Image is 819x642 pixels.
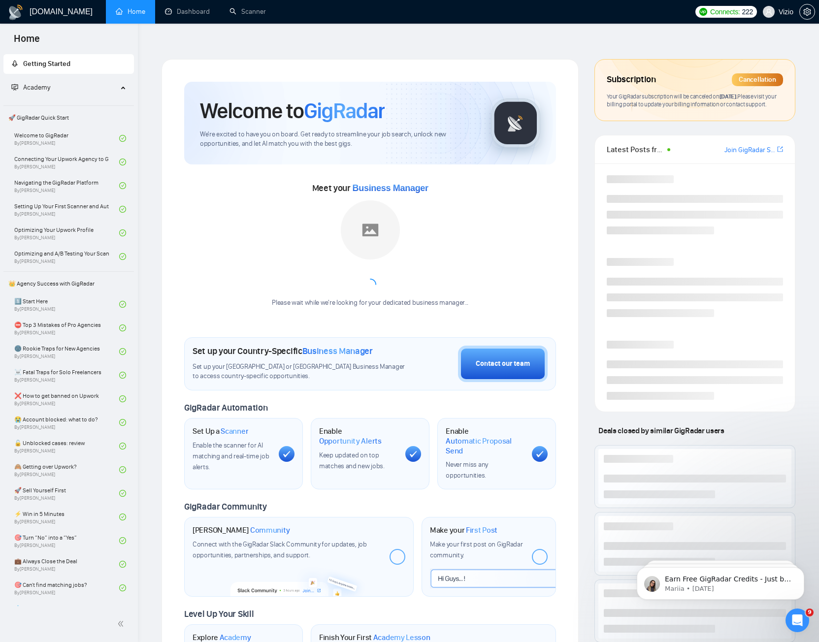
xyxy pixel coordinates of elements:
h1: Set Up a [193,426,248,436]
a: 🎯 Can't find matching jobs?By[PERSON_NAME] [14,577,119,599]
span: check-circle [119,514,126,520]
span: [DATE] . [720,93,738,100]
a: 💼 Always Close the DealBy[PERSON_NAME] [14,553,119,575]
iframe: Intercom live chat [786,609,809,632]
span: check-circle [119,324,126,331]
h1: [PERSON_NAME] [193,525,290,535]
span: 222 [742,6,753,17]
span: Make your first post on GigRadar community. [430,540,523,559]
span: check-circle [119,584,126,591]
li: Getting Started [3,54,134,74]
a: searchScanner [229,7,266,16]
a: ☠️ Fatal Traps for Solo FreelancersBy[PERSON_NAME] [14,364,119,386]
span: Deals closed by similar GigRadar users [594,422,728,439]
span: Set up your [GEOGRAPHIC_DATA] or [GEOGRAPHIC_DATA] Business Manager to access country-specific op... [193,362,406,381]
a: Join GigRadar Slack Community [724,145,775,156]
span: Opportunity Alerts [319,436,382,446]
span: GigRadar [304,97,385,124]
span: check-circle [119,135,126,142]
span: loading [362,277,378,293]
h1: Welcome to [200,97,385,124]
a: Connecting Your Upwork Agency to GigRadarBy[PERSON_NAME] [14,151,119,173]
span: 👑 Agency Success with GigRadar [4,274,133,293]
span: check-circle [119,419,126,426]
img: gigradar-logo.png [491,98,540,148]
span: Business Manager [302,346,373,356]
span: check-circle [119,490,126,497]
span: Automatic Proposal Send [446,436,524,455]
span: Level Up Your Skill [184,609,254,619]
div: Please wait while we're looking for your dedicated business manager... [266,298,474,308]
span: Your GigRadar subscription will be canceled Please visit your billing portal to update your billi... [607,93,776,108]
span: Never miss any opportunities. [446,460,488,480]
span: check-circle [119,443,126,449]
span: Latest Posts from the GigRadar Community [607,143,664,156]
img: logo [8,4,24,20]
span: check-circle [119,537,126,544]
a: 🔓 Unblocked cases: reviewBy[PERSON_NAME] [14,435,119,457]
span: rocket [11,60,18,67]
span: check-circle [119,561,126,568]
a: dashboardDashboard [165,7,210,16]
h1: Enable [446,426,524,455]
span: check-circle [119,466,126,473]
span: GigRadar Community [184,501,267,512]
a: export [777,145,783,154]
img: placeholder.png [341,200,400,259]
a: ❌ How to get banned on UpworkBy[PERSON_NAME] [14,388,119,410]
h1: Enable [319,426,397,446]
span: Academy [11,83,50,92]
img: upwork-logo.png [699,8,707,16]
a: 🙈 Getting over Upwork?By[PERSON_NAME] [14,459,119,481]
span: We're excited to have you on board. Get ready to streamline your job search, unlock new opportuni... [200,130,475,149]
iframe: Intercom notifications message [622,546,819,615]
span: check-circle [119,372,126,379]
a: 💧 Not enough good jobs? [14,601,119,622]
span: check-circle [119,159,126,165]
a: Welcome to GigRadarBy[PERSON_NAME] [14,128,119,149]
span: First Post [466,525,497,535]
img: slackcommunity-bg.png [230,563,367,596]
span: Connect with the GigRadar Slack Community for updates, job opportunities, partnerships, and support. [193,540,367,559]
span: double-left [117,619,127,629]
a: homeHome [116,7,145,16]
span: Connects: [710,6,740,17]
a: ⚡ Win in 5 MinutesBy[PERSON_NAME] [14,506,119,528]
span: Academy [23,83,50,92]
span: check-circle [119,301,126,308]
span: Enable the scanner for AI matching and real-time job alerts. [193,441,269,471]
span: check-circle [119,182,126,189]
button: setting [799,4,815,20]
span: Keep updated on top matches and new jobs. [319,451,385,470]
span: Scanner [221,426,248,436]
a: Navigating the GigRadar PlatformBy[PERSON_NAME] [14,175,119,196]
a: 🚀 Sell Yourself FirstBy[PERSON_NAME] [14,482,119,504]
span: GigRadar Automation [184,402,267,413]
a: 🎯 Turn “No” into a “Yes”By[PERSON_NAME] [14,530,119,551]
span: 9 [806,609,814,616]
a: setting [799,8,815,16]
span: 🚀 GigRadar Quick Start [4,108,133,128]
span: Subscription [607,71,655,88]
span: Community [250,525,290,535]
button: Contact our team [458,346,548,382]
span: export [777,145,783,153]
a: Optimizing Your Upwork ProfileBy[PERSON_NAME] [14,222,119,244]
span: Home [6,32,48,52]
h1: Set up your Country-Specific [193,346,373,356]
span: Meet your [312,183,428,193]
a: 🌚 Rookie Traps for New AgenciesBy[PERSON_NAME] [14,341,119,362]
div: Contact our team [476,358,530,369]
div: Cancellation [732,73,783,86]
span: check-circle [119,229,126,236]
span: Business Manager [353,183,428,193]
a: 1️⃣ Start HereBy[PERSON_NAME] [14,293,119,315]
span: fund-projection-screen [11,84,18,91]
a: ⛔ Top 3 Mistakes of Pro AgenciesBy[PERSON_NAME] [14,317,119,339]
span: check-circle [119,206,126,213]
